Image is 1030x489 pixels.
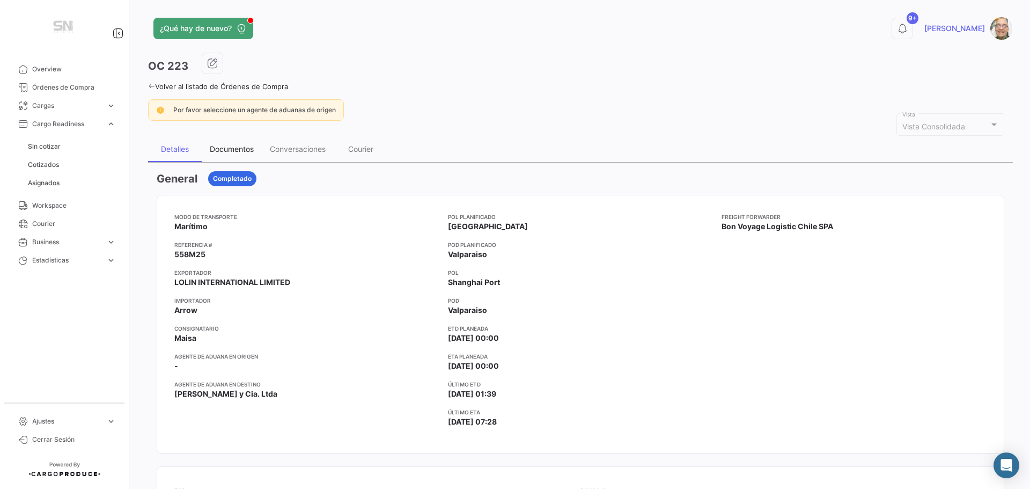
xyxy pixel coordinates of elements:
app-card-info-title: POD [448,296,713,305]
span: expand_more [106,256,116,265]
span: [GEOGRAPHIC_DATA] [448,221,528,232]
div: Abrir Intercom Messenger [994,452,1019,478]
app-card-info-title: ETD planeada [448,324,713,333]
app-card-info-title: ETA planeada [448,352,713,361]
a: Sin cotizar [24,138,120,155]
span: expand_more [106,119,116,129]
a: Courier [9,215,120,233]
span: [PERSON_NAME] y Cia. Ltda [174,389,277,399]
span: Overview [32,64,116,74]
span: Cotizados [28,160,59,170]
span: expand_more [106,101,116,111]
a: Volver al listado de Órdenes de Compra [148,82,288,91]
app-card-info-title: Referencia # [174,240,439,249]
span: Por favor seleccione un agente de aduanas de origen [173,106,336,114]
span: 558M25 [174,249,205,260]
span: Órdenes de Compra [32,83,116,92]
span: Sin cotizar [28,142,61,151]
a: Cotizados [24,157,120,173]
span: Cargas [32,101,102,111]
img: Manufactura+Logo.png [38,13,91,43]
span: [DATE] 01:39 [448,389,496,399]
span: Bon Voyage Logistic Chile SPA [722,221,833,232]
app-card-info-title: Agente de Aduana en Destino [174,380,439,389]
a: Asignados [24,175,120,191]
span: LOLIN INTERNATIONAL LIMITED [174,277,290,288]
app-card-info-title: Agente de Aduana en Origen [174,352,439,361]
app-card-info-title: Freight Forwarder [722,213,987,221]
div: Conversaciones [270,144,326,154]
span: expand_more [106,417,116,426]
span: - [174,361,178,371]
span: Cargo Readiness [32,119,102,129]
span: Completado [213,174,252,184]
app-card-info-title: Último ETA [448,408,713,417]
button: ¿Qué hay de nuevo? [153,18,253,39]
span: Courier [32,219,116,229]
img: Captura.PNG [990,17,1013,40]
a: Workspace [9,196,120,215]
h3: General [157,171,197,186]
span: Shanghai Port [448,277,500,288]
span: Estadísticas [32,256,102,265]
app-card-info-title: POD Planificado [448,240,713,249]
app-card-info-title: Exportador [174,268,439,277]
app-card-info-title: POL [448,268,713,277]
span: Ajustes [32,417,102,426]
app-card-info-title: Consignatario [174,324,439,333]
app-card-info-title: Último ETD [448,380,713,389]
app-card-info-title: POL Planificado [448,213,713,221]
div: Documentos [210,144,254,154]
span: expand_more [106,237,116,247]
span: Workspace [32,201,116,210]
span: [PERSON_NAME] [924,23,985,34]
span: Valparaiso [448,249,487,260]
a: Overview [9,60,120,78]
span: ¿Qué hay de nuevo? [160,23,232,34]
h3: OC 223 [148,59,188,74]
span: Valparaiso [448,305,487,316]
span: Cerrar Sesión [32,435,116,444]
span: Arrow [174,305,197,316]
div: Detalles [161,144,189,154]
span: Asignados [28,178,60,188]
span: Maisa [174,333,196,344]
span: Business [32,237,102,247]
span: Marítimo [174,221,208,232]
mat-select-trigger: Vista Consolidada [902,122,965,131]
span: [DATE] 00:00 [448,361,499,371]
app-card-info-title: Importador [174,296,439,305]
a: Órdenes de Compra [9,78,120,97]
app-card-info-title: Modo de Transporte [174,213,439,221]
span: [DATE] 07:28 [448,417,497,427]
span: [DATE] 00:00 [448,333,499,344]
div: Courier [348,144,373,154]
